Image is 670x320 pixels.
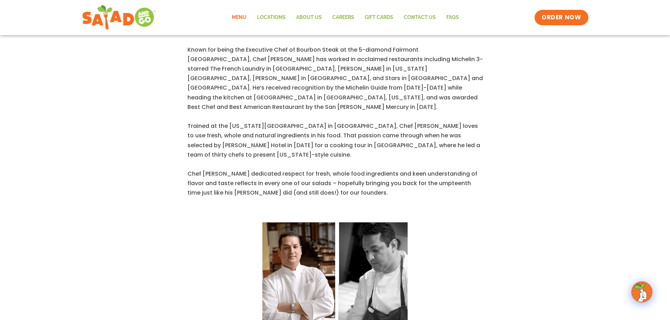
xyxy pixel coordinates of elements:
[226,9,252,26] a: Menu
[187,121,483,159] p: Trained at the [US_STATE][GEOGRAPHIC_DATA] in [GEOGRAPHIC_DATA], Chef [PERSON_NAME] loves to use ...
[542,13,581,22] span: ORDER NOW
[535,10,588,25] a: ORDER NOW
[252,9,291,26] a: Locations
[441,9,464,26] a: FAQs
[291,9,327,26] a: About Us
[187,45,483,112] p: Known for being the Executive Chef of Bourbon Steak at the 5-diamond Fairmont [GEOGRAPHIC_DATA], ...
[226,9,464,26] nav: Menu
[398,9,441,26] a: Contact Us
[187,169,483,198] p: Chef [PERSON_NAME] dedicated respect for fresh, whole food ingredients and keen understanding of ...
[359,9,398,26] a: GIFT CARDS
[82,4,156,32] img: new-SAG-logo-768×292
[632,282,652,302] img: wpChatIcon
[327,9,359,26] a: Careers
